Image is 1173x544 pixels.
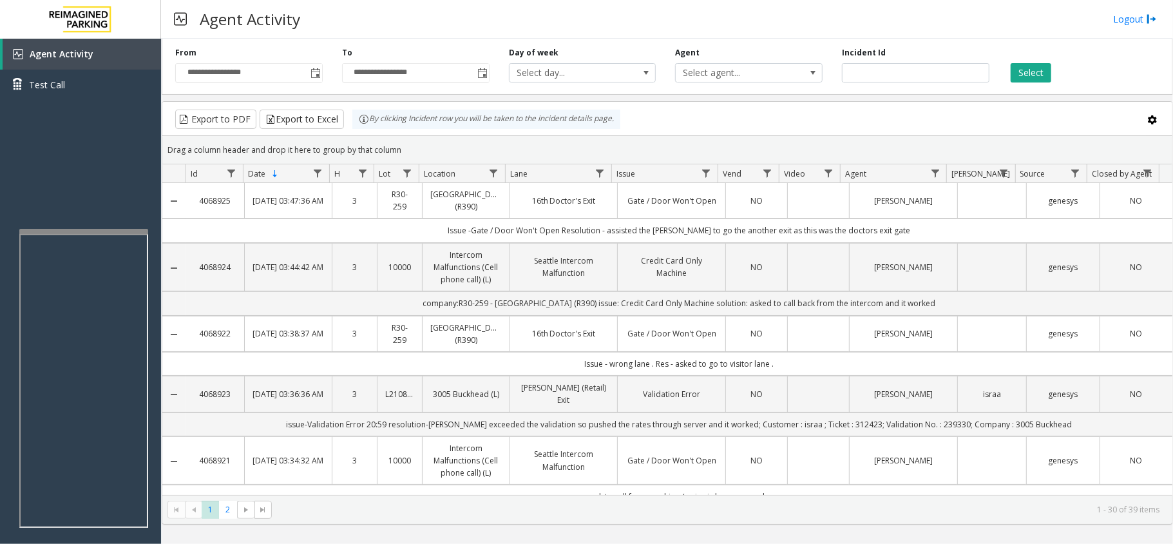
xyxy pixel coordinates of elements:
[241,505,251,515] span: Go to the next page
[1108,327,1165,340] a: NO
[430,442,502,480] a: Intercom Malfunctions (Cell phone call) (L)
[675,47,700,59] label: Agent
[820,164,837,182] a: Video Filter Menu
[334,168,340,179] span: H
[340,454,369,467] a: 3
[1035,388,1091,400] a: genesys
[253,261,324,273] a: [DATE] 03:44:42 AM
[510,64,626,82] span: Select day...
[750,262,763,273] span: NO
[385,322,414,346] a: R30-259
[518,327,610,340] a: 16th Doctor's Exit
[340,195,369,207] a: 3
[784,168,805,179] span: Video
[518,255,610,279] a: Seattle Intercom Malfunction
[1108,261,1165,273] a: NO
[175,47,196,59] label: From
[485,164,502,182] a: Location Filter Menu
[175,110,256,129] button: Export to PDF
[518,195,610,207] a: 16th Doctor's Exit
[186,485,1172,509] td: ask to call from machine / voice is low very much
[29,78,65,92] span: Test Call
[253,327,324,340] a: [DATE] 03:38:37 AM
[1108,388,1165,400] a: NO
[253,388,324,400] a: [DATE] 03:36:36 AM
[750,195,763,206] span: NO
[1130,328,1142,339] span: NO
[734,388,779,400] a: NO
[1011,63,1051,83] button: Select
[193,261,236,273] a: 4068924
[280,504,1159,515] kendo-pager-info: 1 - 30 of 39 items
[734,327,779,340] a: NO
[1147,12,1157,26] img: logout
[591,164,609,182] a: Lane Filter Menu
[186,291,1172,315] td: company:R30-259 - [GEOGRAPHIC_DATA] (R390) issue: Credit Card Only Machine solution: asked to cal...
[308,64,322,82] span: Toggle popup
[254,501,272,519] span: Go to the last page
[625,388,718,400] a: Validation Error
[1035,327,1091,340] a: genesys
[857,195,949,207] a: [PERSON_NAME]
[385,388,414,400] a: L21082601
[162,329,186,340] a: Collapse Details
[430,388,502,400] a: 3005 Buckhead (L)
[857,327,949,340] a: [PERSON_NAME]
[253,454,324,467] a: [DATE] 03:34:32 AM
[625,454,718,467] a: Gate / Door Won't Open
[162,389,186,400] a: Collapse Details
[1035,454,1091,467] a: genesys
[359,114,369,124] img: infoIcon.svg
[750,328,763,339] span: NO
[676,64,792,82] span: Select agent...
[260,110,344,129] button: Export to Excel
[430,249,502,286] a: Intercom Malfunctions (Cell phone call) (L)
[186,413,1172,436] td: issue-Validation Error 20:59 resolution-[PERSON_NAME] exceeded the validation so pushed the rates...
[162,196,186,206] a: Collapse Details
[30,48,93,60] span: Agent Activity
[13,49,23,59] img: 'icon'
[625,327,718,340] a: Gate / Door Won't Open
[162,263,186,273] a: Collapse Details
[1130,262,1142,273] span: NO
[698,164,715,182] a: Issue Filter Menu
[1113,12,1157,26] a: Logout
[509,47,559,59] label: Day of week
[625,195,718,207] a: Gate / Door Won't Open
[750,389,763,400] span: NO
[1130,195,1142,206] span: NO
[385,188,414,213] a: R30-259
[857,454,949,467] a: [PERSON_NAME]
[1035,195,1091,207] a: genesys
[1108,195,1165,207] a: NO
[952,168,1011,179] span: [PERSON_NAME]
[1035,261,1091,273] a: genesys
[258,505,268,515] span: Go to the last page
[162,164,1172,495] div: Data table
[342,47,352,59] label: To
[354,164,371,182] a: H Filter Menu
[193,327,236,340] a: 4068922
[191,168,198,179] span: Id
[857,388,949,400] a: [PERSON_NAME]
[248,168,265,179] span: Date
[845,168,866,179] span: Agent
[1020,168,1045,179] span: Source
[186,219,1172,242] td: Issue -Gate / Door Won't Open Resolution - assisted the [PERSON_NAME] to go the another exit as t...
[475,64,489,82] span: Toggle popup
[223,164,240,182] a: Id Filter Menu
[162,139,1172,161] div: Drag a column header and drop it here to group by that column
[1130,389,1142,400] span: NO
[193,454,236,467] a: 4068921
[1092,168,1152,179] span: Closed by Agent
[352,110,620,129] div: By clicking Incident row you will be taken to the incident details page.
[759,164,776,182] a: Vend Filter Menu
[340,388,369,400] a: 3
[430,188,502,213] a: [GEOGRAPHIC_DATA] (R390)
[734,454,779,467] a: NO
[734,195,779,207] a: NO
[1067,164,1084,182] a: Source Filter Menu
[270,169,280,179] span: Sortable
[186,352,1172,376] td: Issue - wrong lane . Res - asked to go to visitor lane .
[237,501,254,519] span: Go to the next page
